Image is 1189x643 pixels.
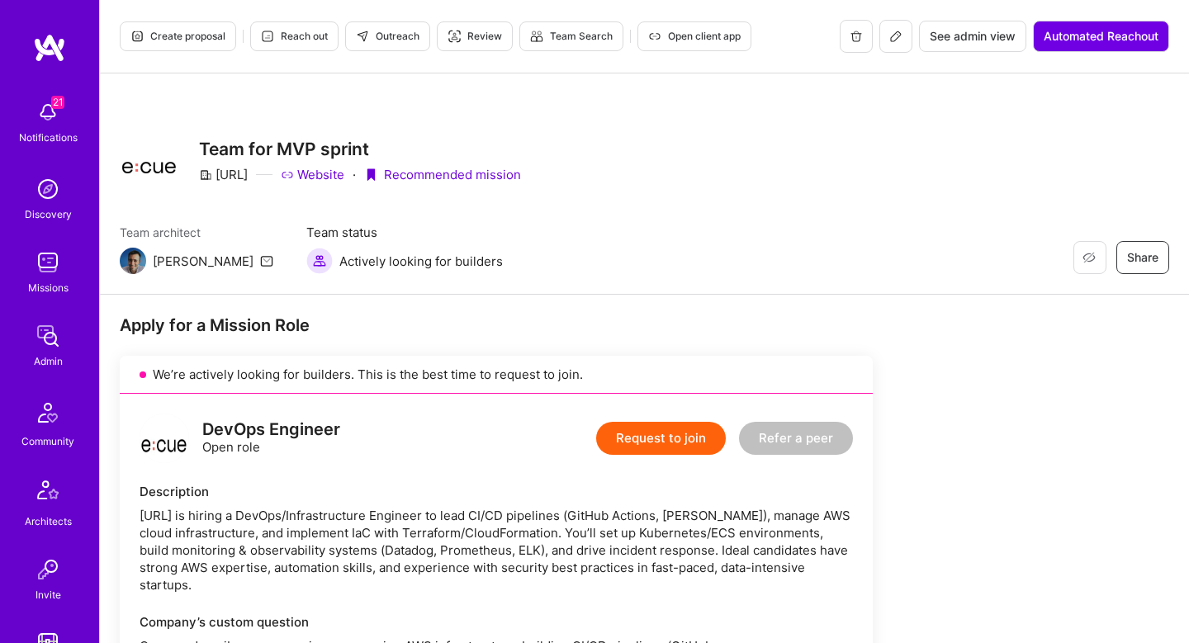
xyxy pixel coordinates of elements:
[1033,21,1169,52] button: Automated Reachout
[648,29,741,44] span: Open client app
[120,356,873,394] div: We’re actively looking for builders. This is the best time to request to join.
[250,21,339,51] button: Reach out
[130,30,144,43] i: icon Proposal
[353,166,356,183] div: ·
[25,513,72,530] div: Architects
[140,507,853,593] div: [URL] is hiring a DevOps/Infrastructure Engineer to lead CI/CD pipelines (GitHub Actions, [PERSON...
[437,21,513,51] button: Review
[339,253,503,270] span: Actively looking for builders
[31,96,64,129] img: bell
[202,421,340,456] div: Open role
[120,224,273,241] span: Team architect
[519,21,623,51] button: Team Search
[930,28,1016,45] span: See admin view
[306,248,333,274] img: Actively looking for builders
[306,224,503,241] span: Team status
[28,393,68,433] img: Community
[530,29,613,44] span: Team Search
[199,166,248,183] div: [URL]
[21,433,74,450] div: Community
[1082,251,1096,264] i: icon EyeClosed
[153,253,253,270] div: [PERSON_NAME]
[448,29,502,44] span: Review
[28,279,69,296] div: Missions
[19,129,78,146] div: Notifications
[140,414,189,463] img: logo
[1127,249,1158,266] span: Share
[364,168,377,182] i: icon PurpleRibbon
[345,21,430,51] button: Outreach
[51,96,64,109] span: 21
[34,352,63,370] div: Admin
[28,473,68,513] img: Architects
[140,613,853,631] div: Company’s custom question
[919,21,1026,52] button: See admin view
[356,29,419,44] span: Outreach
[281,166,344,183] a: Website
[120,248,146,274] img: Team Architect
[31,173,64,206] img: discovery
[31,319,64,352] img: admin teamwork
[199,139,521,159] h3: Team for MVP sprint
[130,29,225,44] span: Create proposal
[31,553,64,586] img: Invite
[31,246,64,279] img: teamwork
[364,166,521,183] div: Recommended mission
[25,206,72,223] div: Discovery
[637,21,751,51] button: Open client app
[120,314,873,336] div: Apply for a Mission Role
[596,422,726,455] button: Request to join
[260,254,273,267] i: icon Mail
[261,29,328,44] span: Reach out
[33,33,66,63] img: logo
[199,168,212,182] i: icon CompanyGray
[120,21,236,51] button: Create proposal
[1116,241,1169,274] button: Share
[448,30,461,43] i: icon Targeter
[36,586,61,603] div: Invite
[1044,28,1158,45] span: Automated Reachout
[140,483,853,500] div: Description
[202,421,340,438] div: DevOps Engineer
[120,139,179,183] img: Company Logo
[739,422,853,455] button: Refer a peer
